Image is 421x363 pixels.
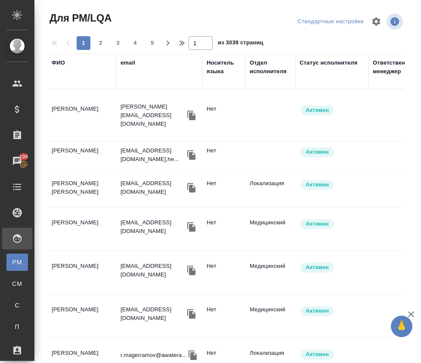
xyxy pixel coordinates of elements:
td: Нет [202,175,245,205]
td: Нет [202,100,245,130]
td: Медицинский [245,258,295,288]
span: 2 [94,39,108,47]
span: Для PM/LQA [47,11,111,25]
span: CM [11,279,24,288]
div: Ответственный менеджер [373,59,417,76]
td: [PERSON_NAME] [47,301,116,331]
span: 3 [111,39,125,47]
p: Активен [306,307,329,315]
span: П [11,323,24,331]
div: Рядовой исполнитель: назначай с учетом рейтинга [300,218,364,230]
a: С [6,297,28,314]
p: [EMAIL_ADDRESS][DOMAIN_NAME] [121,262,185,279]
a: CM [6,275,28,292]
p: Активен [306,350,329,359]
div: Рядовой исполнитель: назначай с учетом рейтинга [300,179,364,191]
td: [PERSON_NAME] [47,258,116,288]
td: Нет [202,301,245,331]
div: Носитель языка [207,59,241,76]
td: Медицинский [245,214,295,244]
div: Статус исполнителя [300,59,357,67]
span: 5 [145,39,159,47]
div: Рядовой исполнитель: назначай с учетом рейтинга [300,349,364,360]
td: [PERSON_NAME] [47,214,116,244]
td: Нет [202,258,245,288]
div: Рядовой исполнитель: назначай с учетом рейтинга [300,105,364,116]
p: Активен [306,148,329,156]
button: 4 [128,36,142,50]
p: Активен [306,220,329,228]
p: Активен [306,106,329,115]
div: split button [295,15,366,28]
td: [PERSON_NAME] [PERSON_NAME] [47,175,116,205]
p: [EMAIL_ADDRESS][DOMAIN_NAME] [121,218,185,236]
span: из 3039 страниц [218,37,263,50]
p: [EMAIL_ADDRESS][DOMAIN_NAME] [121,179,185,196]
span: 4 [128,39,142,47]
td: Локализация [245,175,295,205]
p: [EMAIL_ADDRESS][DOMAIN_NAME] [121,305,185,323]
span: С [11,301,24,310]
span: Посмотреть информацию [387,13,405,30]
p: r.magerramov@awatera... [121,351,186,360]
div: Рядовой исполнитель: назначай с учетом рейтинга [300,262,364,273]
button: Скопировать [185,149,198,161]
button: Скопировать [185,264,198,277]
button: Скопировать [185,109,198,122]
td: Медицинский [245,301,295,331]
a: П [6,318,28,335]
button: Скопировать [185,220,198,233]
td: Нет [202,142,245,172]
span: PM [11,258,24,267]
span: 🙏 [394,317,409,335]
div: ФИО [52,59,65,67]
button: Скопировать [186,349,199,362]
button: 🙏 [391,316,412,337]
span: 100 [14,152,34,161]
span: Настроить таблицу [366,11,387,32]
td: [PERSON_NAME] [47,100,116,130]
p: [PERSON_NAME][EMAIL_ADDRESS][DOMAIN_NAME] [121,102,185,128]
button: 3 [111,36,125,50]
a: PM [6,254,28,271]
td: [PERSON_NAME] [47,142,116,172]
div: Рядовой исполнитель: назначай с учетом рейтинга [300,305,364,317]
button: 2 [94,36,108,50]
p: Активен [306,263,329,272]
a: 100 [2,150,32,172]
button: Скопировать [185,307,198,320]
button: 5 [145,36,159,50]
div: email [121,59,135,67]
div: Рядовой исполнитель: назначай с учетом рейтинга [300,146,364,158]
div: Отдел исполнителя [250,59,291,76]
button: Скопировать [185,181,198,194]
p: Активен [306,180,329,189]
p: [EMAIL_ADDRESS][DOMAIN_NAME],he... [121,146,185,164]
td: Нет [202,214,245,244]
